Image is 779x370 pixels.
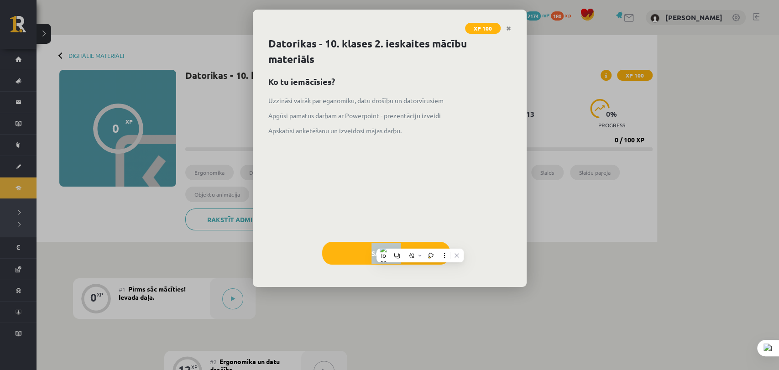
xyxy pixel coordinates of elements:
[501,20,517,37] a: Close
[268,96,511,105] p: Uzzināsi vairāk par eganomiku, datu drošību un datorvīrusiem
[268,36,511,67] h1: Datorikas - 10. klases 2. ieskaites mācību materiāls
[465,23,501,34] span: XP 100
[268,75,511,88] h2: Ko tu iemācīsies?
[322,242,450,265] button: Sapratu
[268,111,511,120] p: Apgūsi pamatus darbam ar Powerpoint - prezentāciju izveidi
[268,126,511,135] p: Apskatīsi anketēšanu un izveidosi mājas darbu.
